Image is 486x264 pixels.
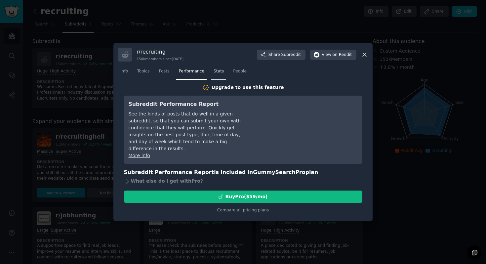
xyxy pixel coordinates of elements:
[118,66,130,80] a: Info
[333,52,352,58] span: on Reddit
[129,100,249,109] h3: Subreddit Performance Report
[124,191,362,203] button: BuyPro($59/mo)
[137,48,183,55] h3: r/ recruiting
[214,68,224,74] span: Stats
[322,52,352,58] span: View
[231,66,249,80] a: People
[179,68,204,74] span: Performance
[129,153,150,158] a: More info
[176,66,207,80] a: Performance
[281,52,301,58] span: Subreddit
[217,208,269,212] a: Compare all pricing plans
[310,50,356,60] button: Viewon Reddit
[124,168,362,177] h3: Subreddit Performance Report is included in plan
[253,169,305,175] span: GummySearch Pro
[225,193,268,200] div: Buy Pro ($ 59 /mo )
[257,50,305,60] button: ShareSubreddit
[212,84,284,91] div: Upgrade to use this feature
[268,52,301,58] span: Share
[156,66,172,80] a: Posts
[259,100,358,150] iframe: YouTube video player
[124,177,362,186] div: What else do I get with Pro ?
[120,68,128,74] span: Info
[137,57,183,61] div: 150k members since [DATE]
[211,66,226,80] a: Stats
[159,68,169,74] span: Posts
[233,68,247,74] span: People
[135,66,152,80] a: Topics
[129,110,249,152] div: See the kinds of posts that do well in a given subreddit, so that you can submit your own with co...
[137,68,149,74] span: Topics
